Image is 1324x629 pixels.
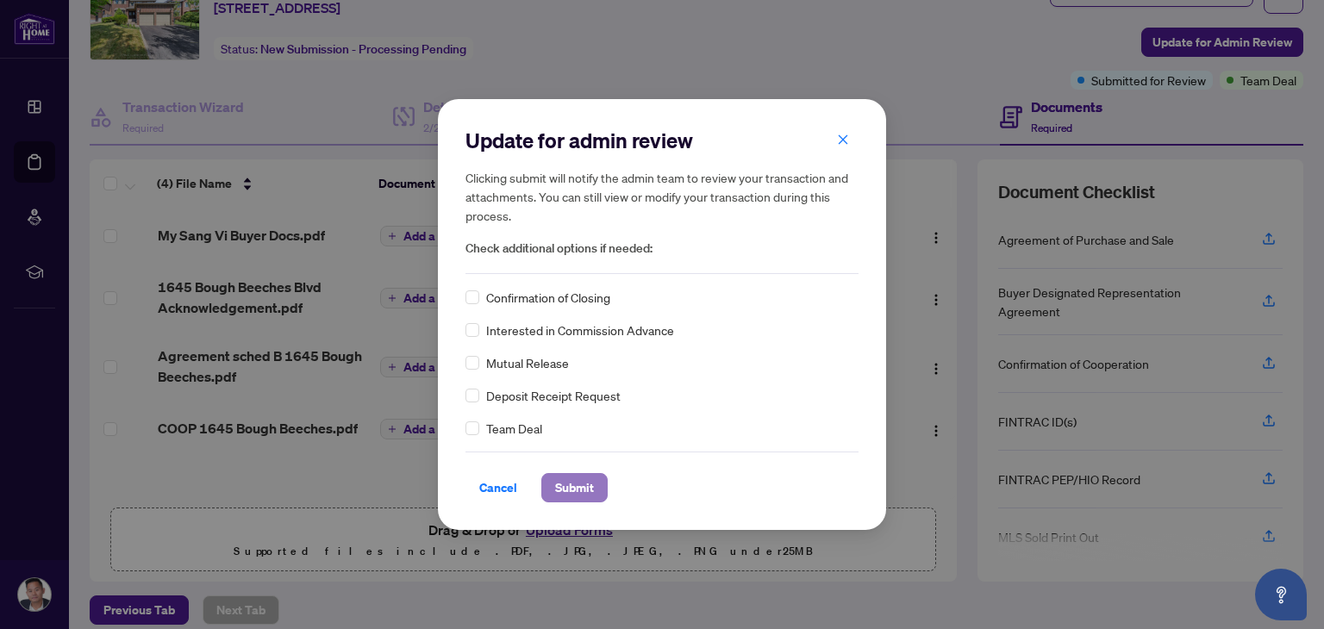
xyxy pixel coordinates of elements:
[541,473,608,502] button: Submit
[465,473,531,502] button: Cancel
[837,134,849,146] span: close
[465,127,859,154] h2: Update for admin review
[486,386,621,405] span: Deposit Receipt Request
[479,474,517,501] span: Cancel
[465,239,859,258] span: Check additional options if needed:
[486,288,610,307] span: Confirmation of Closing
[486,419,542,438] span: Team Deal
[555,474,594,501] span: Submit
[486,321,674,339] span: Interested in Commission Advance
[1255,569,1307,620] button: Open asap
[465,168,859,225] h5: Clicking submit will notify the admin team to review your transaction and attachments. You can st...
[486,353,569,372] span: Mutual Release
